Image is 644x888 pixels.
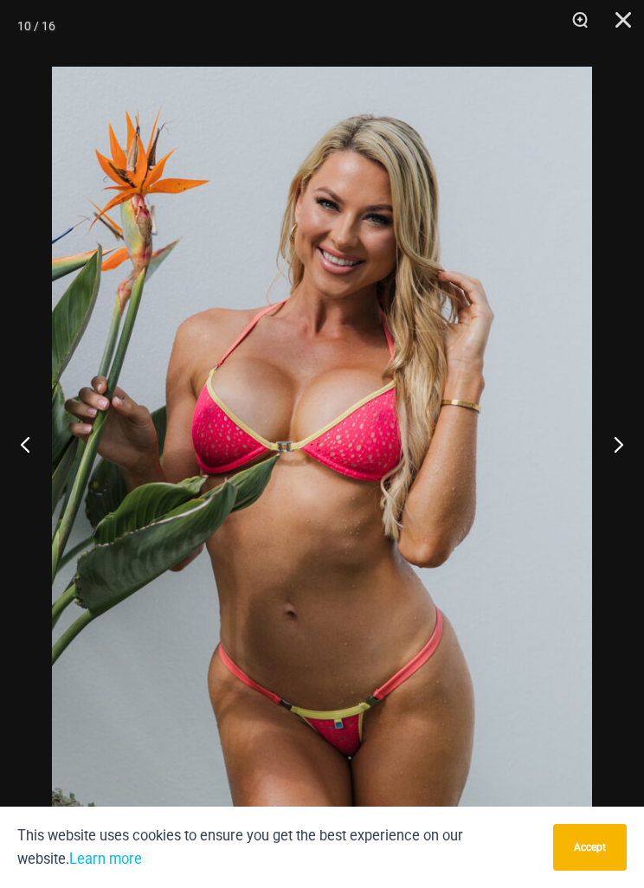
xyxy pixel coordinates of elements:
img: Bubble Mesh Highlight Pink 323 Top 469 Thong 06 [52,67,592,877]
div: 10 / 16 [17,13,55,39]
a: Learn more [69,851,142,867]
button: Next [579,401,644,487]
button: Accept [553,824,627,871]
p: This website uses cookies to ensure you get the best experience on our website. [17,824,540,871]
